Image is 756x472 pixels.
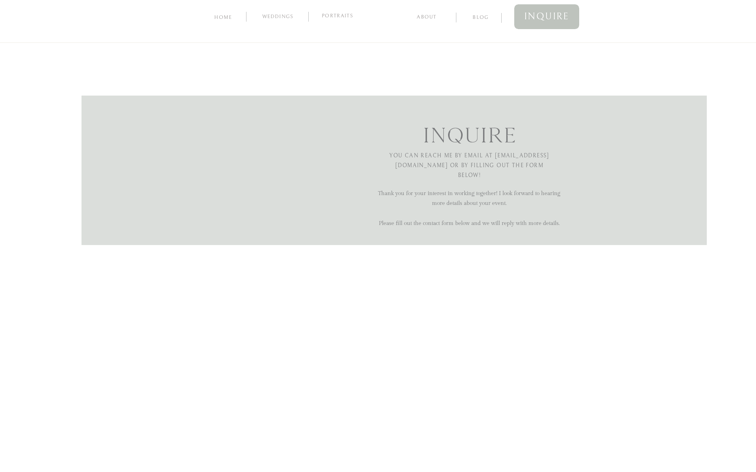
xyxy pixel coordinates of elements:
a: home [213,13,234,20]
a: blog [465,13,496,20]
span: inquire [524,8,569,25]
h2: inquire [412,123,527,146]
h2: You can reach me by email at [EMAIL_ADDRESS][DOMAIN_NAME] or by filling out the form below! [388,151,550,180]
a: Weddings [257,14,299,22]
a: Portraits [319,13,356,20]
a: about [408,13,445,20]
p: Thank you for your interest in working together! I look forward to hearing more details about you... [377,189,561,277]
a: inquire [514,4,579,29]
